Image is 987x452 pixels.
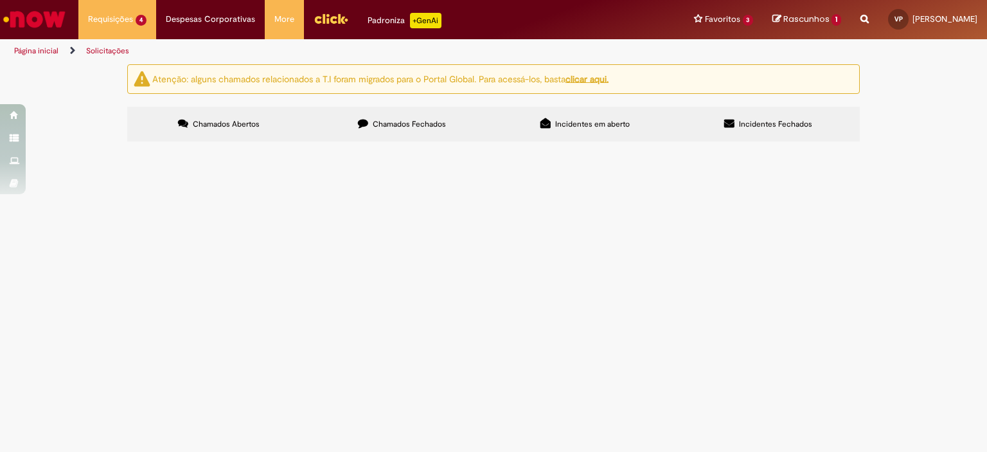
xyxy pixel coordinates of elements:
img: click_logo_yellow_360x200.png [314,9,348,28]
span: Incidentes Fechados [739,119,812,129]
span: 4 [136,15,147,26]
span: Despesas Corporativas [166,13,255,26]
ng-bind-html: Atenção: alguns chamados relacionados a T.I foram migrados para o Portal Global. Para acessá-los,... [152,73,609,84]
span: Incidentes em aberto [555,119,630,129]
a: Solicitações [86,46,129,56]
img: ServiceNow [1,6,67,32]
a: Página inicial [14,46,58,56]
div: Padroniza [368,13,441,28]
span: Chamados Fechados [373,119,446,129]
a: clicar aqui. [565,73,609,84]
span: More [274,13,294,26]
p: +GenAi [410,13,441,28]
a: Rascunhos [772,14,841,26]
span: [PERSON_NAME] [912,14,977,24]
ul: Trilhas de página [10,39,648,63]
span: VP [894,15,903,23]
span: 3 [743,15,754,26]
span: 1 [831,14,841,26]
span: Favoritos [705,13,740,26]
span: Requisições [88,13,133,26]
span: Chamados Abertos [193,119,260,129]
span: Rascunhos [783,13,830,25]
